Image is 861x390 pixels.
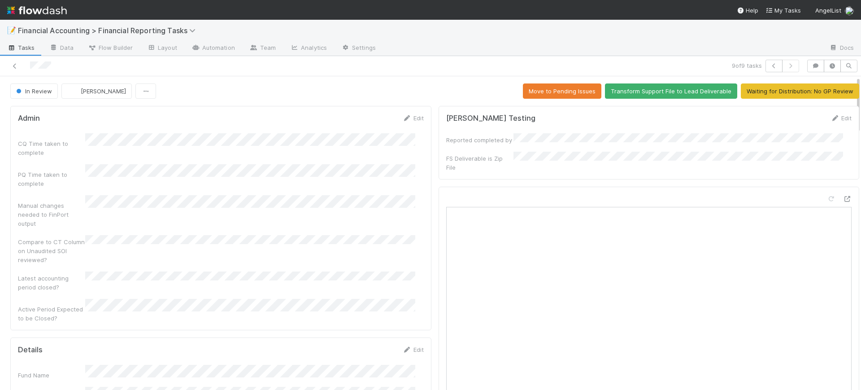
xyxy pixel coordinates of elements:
[605,83,737,99] button: Transform Support File to Lead Deliverable
[831,114,852,122] a: Edit
[7,26,16,34] span: 📝
[283,41,334,56] a: Analytics
[765,7,801,14] span: My Tasks
[446,114,535,123] h5: [PERSON_NAME] Testing
[81,88,126,95] span: [PERSON_NAME]
[741,83,859,99] button: Waiting for Distribution: No GP Review
[184,41,242,56] a: Automation
[61,83,132,99] button: [PERSON_NAME]
[18,371,85,380] div: Fund Name
[69,87,78,96] img: avatar_c0d2ec3f-77e2-40ea-8107-ee7bdb5edede.png
[845,6,854,15] img: avatar_fee1282a-8af6-4c79-b7c7-bf2cfad99775.png
[446,136,513,145] div: Reported completed by
[14,88,52,95] span: In Review
[446,154,513,172] div: FS Deliverable is Zip File
[765,6,801,15] a: My Tasks
[18,346,43,355] h5: Details
[334,41,383,56] a: Settings
[523,83,601,99] button: Move to Pending Issues
[18,139,85,157] div: CQ Time taken to complete
[18,114,40,123] h5: Admin
[732,61,762,70] span: 9 of 9 tasks
[18,170,85,188] div: PQ Time taken to complete
[737,6,758,15] div: Help
[18,26,200,35] span: Financial Accounting > Financial Reporting Tasks
[81,41,140,56] a: Flow Builder
[18,201,85,228] div: Manual changes needed to FinPort output
[18,274,85,292] div: Latest accounting period closed?
[403,114,424,122] a: Edit
[42,41,81,56] a: Data
[10,83,58,99] button: In Review
[18,305,85,323] div: Active Period Expected to be Closed?
[140,41,184,56] a: Layout
[88,43,133,52] span: Flow Builder
[242,41,283,56] a: Team
[815,7,841,14] span: AngelList
[403,346,424,353] a: Edit
[822,41,861,56] a: Docs
[7,43,35,52] span: Tasks
[7,3,67,18] img: logo-inverted-e16ddd16eac7371096b0.svg
[18,237,85,264] div: Compare to CT Column on Unaudited SOI reviewed?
